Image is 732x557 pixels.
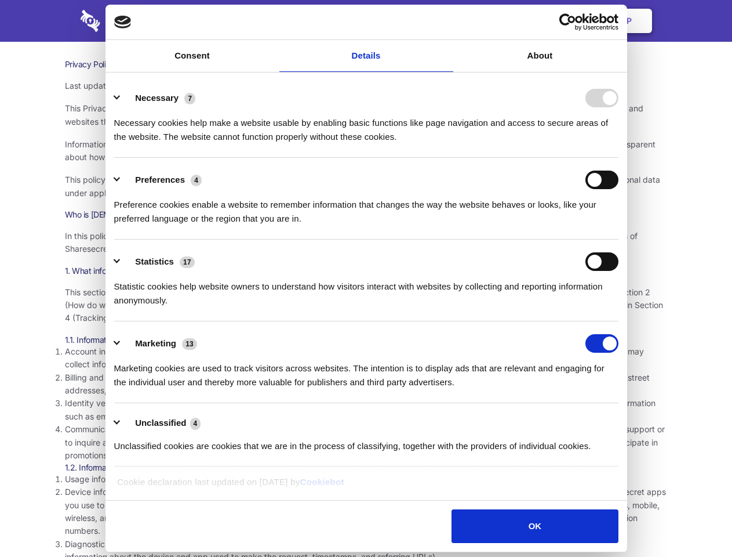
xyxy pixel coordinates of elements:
[65,287,663,323] span: This section describes the various types of information we collect from and about you. To underst...
[65,175,660,197] span: This policy uses the term “personal data” to refer to information that is related to an identifie...
[108,475,624,498] div: Cookie declaration last updated on [DATE] by
[114,89,203,107] button: Necessary (7)
[105,40,279,72] a: Consent
[114,416,208,431] button: Unclassified (4)
[300,477,344,487] a: Cookiebot
[65,462,250,472] span: 1.2. Information collected when you use our services
[526,3,576,39] a: Login
[65,59,668,70] h1: Privacy Policy
[65,209,181,219] span: Who is [DEMOGRAPHIC_DATA]?
[191,175,202,186] span: 4
[65,139,655,162] span: Information security and privacy are at the heart of what Sharesecret values and promotes as a co...
[135,338,176,348] label: Marketing
[114,334,205,353] button: Marketing (13)
[65,424,665,460] span: Communications and submissions. You may choose to provide us with information when you communicat...
[114,107,618,144] div: Necessary cookies help make a website usable by enabling basic functions like page navigation and...
[190,418,201,429] span: 4
[135,256,174,266] label: Statistics
[65,266,225,276] span: 1. What information do we collect about you?
[451,509,618,543] button: OK
[279,40,453,72] a: Details
[470,3,523,39] a: Contact
[114,252,202,271] button: Statistics (17)
[114,189,618,226] div: Preference cookies enable a website to remember information that changes the way the website beha...
[65,474,552,484] span: Usage information. We collect information about how you interact with our services, when and for ...
[65,79,668,92] p: Last updated: [DATE]
[114,171,209,189] button: Preferences (4)
[114,353,618,389] div: Marketing cookies are used to track visitors across websites. The intention is to display ads tha...
[182,338,197,350] span: 13
[65,372,650,395] span: Billing and payment information. In order to purchase a service, you may need to provide us with ...
[65,346,644,369] span: Account information. Our services generally require you to create an account before you can acces...
[135,175,185,185] label: Preferences
[65,487,666,536] span: Device information. We may collect information from and about the device you use to access our se...
[340,3,391,39] a: Pricing
[65,335,181,345] span: 1.1. Information you provide to us
[184,93,195,104] span: 7
[81,10,180,32] img: logo-wordmark-white-trans-d4663122ce5f474addd5e946df7df03e33cb6a1c49d2221995e7729f52c070b2.svg
[65,231,638,254] span: In this policy, “Sharesecret,” “we,” “us,” and “our” refer to Sharesecret Inc., a U.S. company. S...
[114,271,618,308] div: Statistic cookies help website owners to understand how visitors interact with websites by collec...
[517,13,618,31] a: Usercentrics Cookiebot - opens in a new window
[114,431,618,453] div: Unclassified cookies are cookies that we are in the process of classifying, together with the pro...
[453,40,627,72] a: About
[674,499,718,543] iframe: Drift Widget Chat Controller
[180,256,195,268] span: 17
[65,103,643,126] span: This Privacy Policy describes how we process and handle data provided to Sharesecret in connectio...
[135,93,179,103] label: Necessary
[65,398,655,421] span: Identity verification information. Some services require you to verify your identity as part of c...
[114,16,132,28] img: logo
